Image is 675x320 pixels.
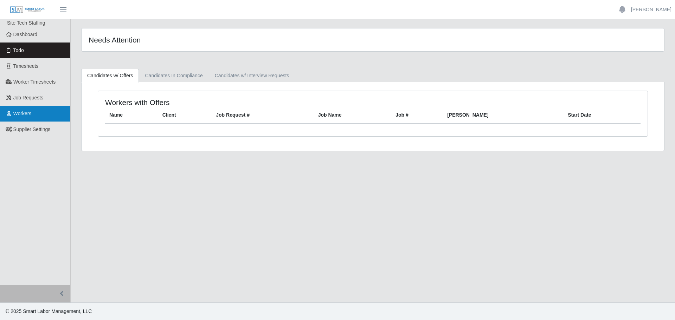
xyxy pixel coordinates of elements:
[81,69,139,83] a: Candidates w/ Offers
[13,63,39,69] span: Timesheets
[89,35,319,44] h4: Needs Attention
[139,69,208,83] a: Candidates In Compliance
[631,6,671,13] a: [PERSON_NAME]
[443,107,564,124] th: [PERSON_NAME]
[209,69,295,83] a: Candidates w/ Interview Requests
[105,107,158,124] th: Name
[7,20,45,26] span: Site Tech Staffing
[10,6,45,14] img: SLM Logo
[13,95,44,100] span: Job Requests
[391,107,443,124] th: Job #
[13,126,51,132] span: Supplier Settings
[6,308,92,314] span: © 2025 Smart Labor Management, LLC
[314,107,392,124] th: Job Name
[158,107,212,124] th: Client
[13,79,56,85] span: Worker Timesheets
[105,98,322,107] h4: Workers with Offers
[13,47,24,53] span: Todo
[212,107,314,124] th: Job Request #
[13,32,38,37] span: Dashboard
[13,111,32,116] span: Workers
[564,107,641,124] th: Start Date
